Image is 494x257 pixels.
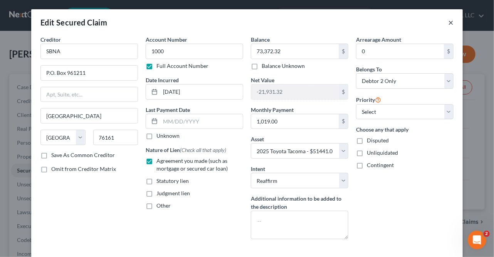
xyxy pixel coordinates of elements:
label: Save As Common Creditor [51,151,115,159]
span: (Check all that apply) [180,147,226,153]
span: Disputed [367,137,389,144]
span: 2 [484,231,490,237]
label: Nature of Lien [146,146,226,154]
span: Belongs To [356,66,382,73]
label: Monthly Payment [251,106,294,114]
input: 0.00 [251,85,339,99]
span: Agreement you made (such as mortgage or secured car loan) [156,157,228,172]
label: Account Number [146,36,187,44]
input: MM/DD/YYYY [160,114,243,129]
input: Apt, Suite, etc... [41,87,138,102]
div: $ [339,44,348,59]
button: × [448,18,454,27]
input: Enter address... [41,66,138,80]
label: Balance [251,36,270,44]
span: Unliquidated [367,149,398,156]
label: Last Payment Date [146,106,190,114]
input: -- [146,44,243,59]
input: 0.00 [251,44,339,59]
label: Intent [251,165,265,173]
label: Full Account Number [156,62,208,70]
label: Balance Unknown [262,62,305,70]
div: $ [339,114,348,129]
input: MM/DD/YYYY [160,85,243,99]
span: Asset [251,136,264,142]
label: Priority [356,95,381,104]
span: Statutory lien [156,178,189,184]
label: Choose any that apply [356,125,454,134]
span: Creditor [40,36,61,43]
input: Enter zip... [93,130,138,145]
span: Judgment lien [156,190,190,196]
label: Arrearage Amount [356,36,401,44]
span: Contingent [367,162,394,168]
label: Additional information to be added to the description [251,194,348,211]
span: Omit from Creditor Matrix [51,166,116,172]
input: 0.00 [356,44,444,59]
div: $ [444,44,453,59]
input: 0.00 [251,114,339,129]
input: Search creditor by name... [40,44,138,59]
input: Enter city... [41,108,138,123]
label: Net Value [251,76,274,84]
div: $ [339,85,348,99]
span: Other [156,202,171,209]
label: Unknown [156,132,180,140]
div: Edit Secured Claim [40,17,107,28]
label: Date Incurred [146,76,179,84]
iframe: Intercom live chat [468,231,486,249]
